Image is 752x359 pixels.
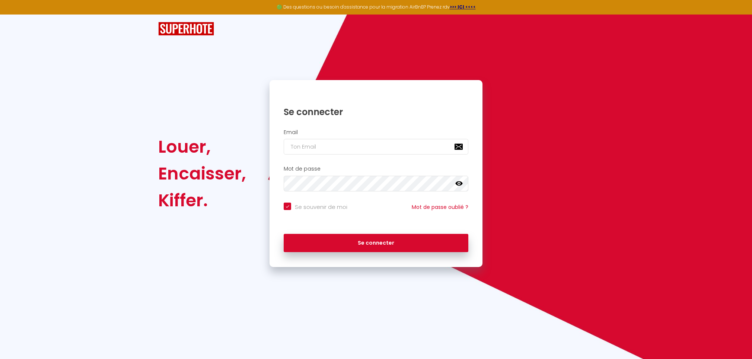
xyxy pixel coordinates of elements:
div: Encaisser, [158,160,246,187]
a: >>> ICI <<<< [450,4,476,10]
img: SuperHote logo [158,22,214,36]
h2: Email [284,129,468,136]
h1: Se connecter [284,106,468,118]
h2: Mot de passe [284,166,468,172]
div: Kiffer. [158,187,246,214]
input: Ton Email [284,139,468,155]
div: Louer, [158,133,246,160]
a: Mot de passe oublié ? [412,203,468,211]
button: Se connecter [284,234,468,252]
